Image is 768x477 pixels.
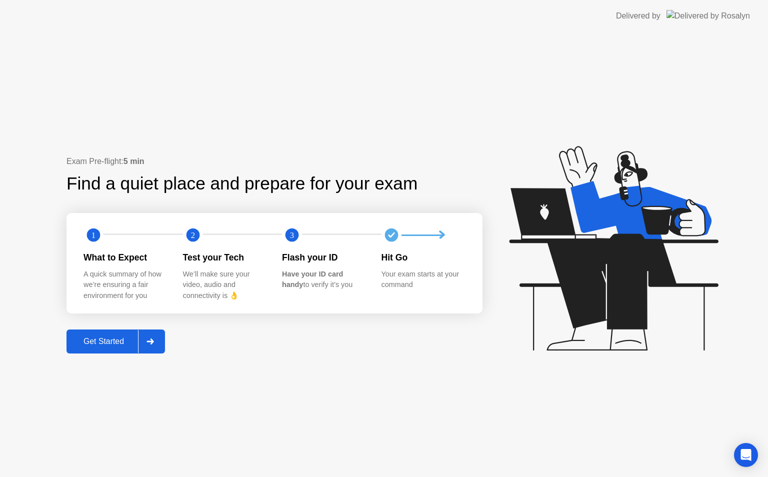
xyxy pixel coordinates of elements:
[66,155,482,167] div: Exam Pre-flight:
[183,251,266,264] div: Test your Tech
[616,10,660,22] div: Delivered by
[381,251,465,264] div: Hit Go
[381,269,465,290] div: Your exam starts at your command
[183,269,266,301] div: We’ll make sure your video, audio and connectivity is 👌
[83,251,167,264] div: What to Expect
[83,269,167,301] div: A quick summary of how we’re ensuring a fair environment for you
[190,230,194,240] text: 2
[66,170,419,197] div: Find a quiet place and prepare for your exam
[66,329,165,353] button: Get Started
[282,270,343,289] b: Have your ID card handy
[282,251,365,264] div: Flash your ID
[666,10,750,21] img: Delivered by Rosalyn
[123,157,144,165] b: 5 min
[69,337,138,346] div: Get Started
[734,443,758,467] div: Open Intercom Messenger
[282,269,365,290] div: to verify it’s you
[91,230,95,240] text: 1
[290,230,294,240] text: 3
